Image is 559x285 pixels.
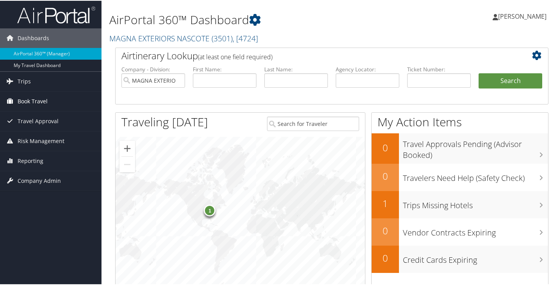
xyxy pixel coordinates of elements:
[121,113,208,129] h1: Traveling [DATE]
[479,73,542,88] button: Search
[372,218,548,245] a: 0Vendor Contracts Expiring
[372,190,548,218] a: 1Trips Missing Hotels
[121,48,506,62] h2: Airtinerary Lookup
[18,131,64,150] span: Risk Management
[212,32,233,43] span: ( 3501 )
[18,91,48,110] span: Book Travel
[17,5,95,23] img: airportal-logo.png
[267,116,359,130] input: Search for Traveler
[336,65,399,73] label: Agency Locator:
[403,223,548,237] h3: Vendor Contracts Expiring
[18,170,61,190] span: Company Admin
[372,140,399,154] h2: 0
[193,65,256,73] label: First Name:
[372,223,399,237] h2: 0
[264,65,328,73] label: Last Name:
[109,32,258,43] a: MAGNA EXTERIORS NASCOTE
[204,204,215,215] div: 1
[119,140,135,156] button: Zoom in
[18,150,43,170] span: Reporting
[403,195,548,210] h3: Trips Missing Hotels
[498,11,547,20] span: [PERSON_NAME]
[403,250,548,265] h3: Credit Cards Expiring
[372,251,399,264] h2: 0
[403,134,548,160] h3: Travel Approvals Pending (Advisor Booked)
[233,32,258,43] span: , [ 4724 ]
[372,169,399,182] h2: 0
[18,28,49,47] span: Dashboards
[121,65,185,73] label: Company - Division:
[372,133,548,163] a: 0Travel Approvals Pending (Advisor Booked)
[198,52,272,60] span: (at least one field required)
[18,71,31,90] span: Trips
[372,245,548,272] a: 0Credit Cards Expiring
[372,196,399,209] h2: 1
[372,163,548,190] a: 0Travelers Need Help (Safety Check)
[403,168,548,183] h3: Travelers Need Help (Safety Check)
[18,111,59,130] span: Travel Approval
[109,11,406,27] h1: AirPortal 360™ Dashboard
[372,113,548,129] h1: My Action Items
[119,156,135,172] button: Zoom out
[407,65,471,73] label: Ticket Number:
[493,4,554,27] a: [PERSON_NAME]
